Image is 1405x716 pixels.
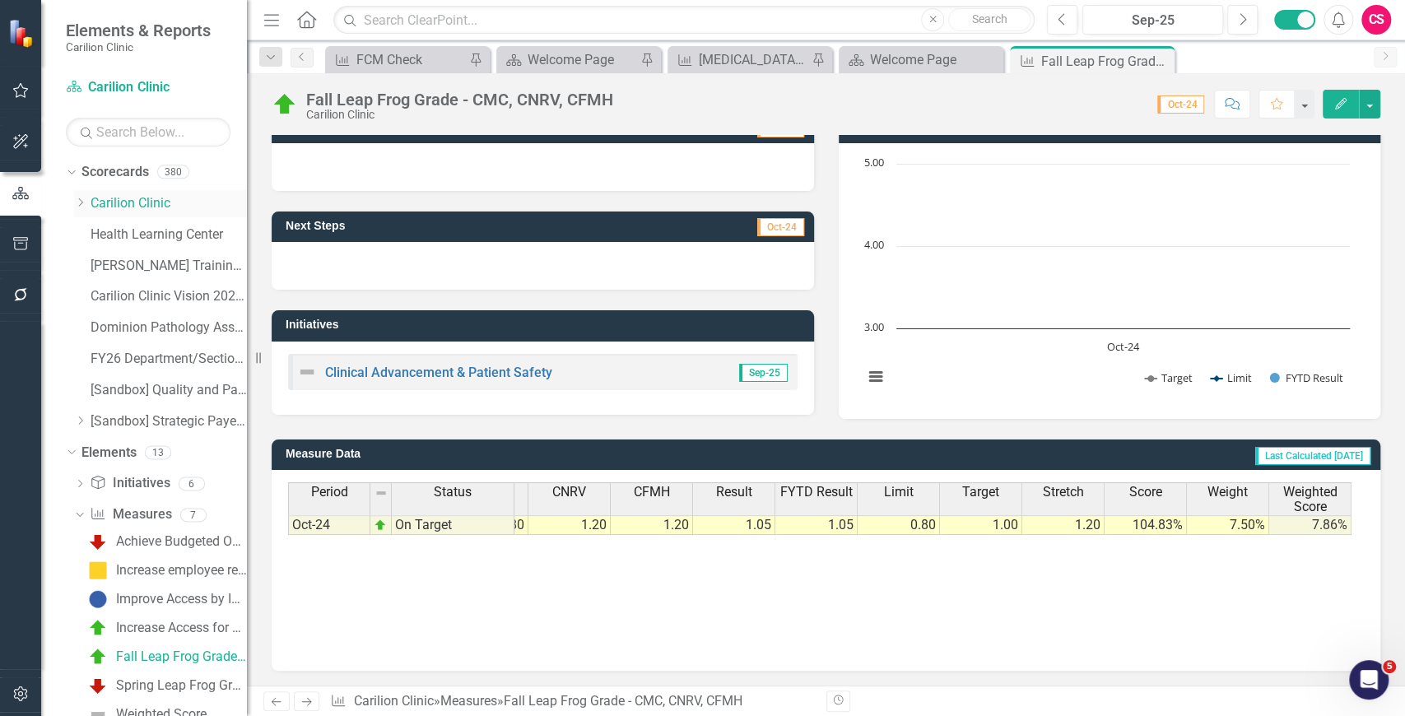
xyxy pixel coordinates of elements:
td: 104.83% [1105,515,1187,535]
a: [Sandbox] Strategic Payer Relationships [91,412,247,431]
td: 0.80 [858,515,940,535]
img: On Target [88,647,108,667]
a: Initiatives [90,474,170,493]
a: [MEDICAL_DATA] Use for CVD Prevention [672,49,807,70]
a: Welcome Page [843,49,999,70]
svg: Interactive chart [855,156,1358,402]
button: Show FYTD Result [1270,370,1343,385]
img: No Information [88,589,108,609]
span: Weight [1207,485,1248,500]
img: ClearPoint Strategy [7,18,37,48]
img: 8DAGhfEEPCf229AAAAAElFTkSuQmCC [375,486,388,500]
td: 1.20 [1022,515,1105,535]
a: Spring Leap Frog Grade - CMC, CNRV, CFMH [84,672,247,699]
div: Sep-25 [1088,11,1217,30]
div: 6 [179,477,205,491]
td: On Target [392,515,514,535]
span: Result [716,485,752,500]
h3: Initiatives [286,318,806,331]
div: FCM Check [356,49,465,70]
div: CS [1361,5,1391,35]
input: Search Below... [66,118,230,146]
span: Search [972,12,1007,26]
a: Increase employee retention by reducing the percentage of employees voluntarily leaving Carilion ... [84,557,247,583]
span: Sep-25 [739,364,788,382]
img: zOikAAAAAElFTkSuQmCC [374,518,387,532]
div: Achieve Budgeted Operating Margin Target (Carilion Clinic) [116,534,247,549]
td: 1.20 [528,515,611,535]
a: Welcome Page [500,49,636,70]
a: Carilion Clinic Vision 2025 (Full Version) [91,287,247,306]
span: 5 [1383,660,1396,673]
div: Welcome Page [870,49,999,70]
div: 13 [145,445,171,459]
div: Carilion Clinic [306,109,613,121]
td: Oct-24 [288,515,370,535]
a: [PERSON_NAME] Training Scorecard 8/23 [91,257,247,276]
a: Health Learning Center [91,225,247,244]
div: 380 [157,165,189,179]
div: Chart. Highcharts interactive chart. [855,156,1365,402]
a: Carilion Clinic [91,194,247,213]
td: 1.20 [611,515,693,535]
td: 7.50% [1187,515,1269,535]
a: Increase Access for Operable and Invasive Procedures [84,615,247,641]
button: View chart menu, Chart [864,365,887,388]
span: Weighted Score [1272,485,1347,514]
div: [MEDICAL_DATA] Use for CVD Prevention [699,49,807,70]
button: Sep-25 [1082,5,1223,35]
iframe: Intercom live chat [1349,660,1389,700]
text: Oct-24 [1107,339,1140,354]
img: On Target [88,618,108,638]
span: Stretch [1043,485,1084,500]
div: Welcome Page [528,49,636,70]
a: Dominion Pathology Associates [91,318,247,337]
a: FCM Check [329,49,465,70]
img: Below Plan [88,676,108,695]
text: 5.00 [864,155,884,170]
input: Search ClearPoint... [333,6,1035,35]
div: Fall Leap Frog Grade - CMC, CNRV, CFMH [504,693,742,709]
div: Fall Leap Frog Grade - CMC, CNRV, CFMH [116,649,247,664]
img: Caution [88,560,108,580]
div: Fall Leap Frog Grade - CMC, CNRV, CFMH [306,91,613,109]
span: Elements & Reports [66,21,211,40]
a: Carilion Clinic [66,78,230,97]
span: CFMH [634,485,670,500]
text: Limit [1226,370,1251,385]
span: Last Calculated [DATE] [1255,447,1370,465]
div: Fall Leap Frog Grade - CMC, CNRV, CFMH [1041,51,1170,72]
button: Show Target [1145,370,1193,385]
a: [Sandbox] Quality and Patient Safety [91,381,247,400]
text: 4.00 [864,237,884,252]
div: Spring Leap Frog Grade - CMC, CNRV, CFMH [116,678,247,693]
a: Carilion Clinic [354,693,434,709]
a: Elements [81,444,137,463]
a: Improve Access by Increasing the Number of Unique Patients [84,586,247,612]
a: Measures [90,505,171,524]
div: Increase employee retention by reducing the percentage of employees voluntarily leaving Carilion ... [116,563,247,578]
h3: Measure Data [286,448,710,460]
a: Achieve Budgeted Operating Margin Target (Carilion Clinic) [84,528,247,555]
small: Carilion Clinic [66,40,211,53]
td: 1.05 [775,515,858,535]
span: Status [434,485,472,500]
div: » » [330,692,813,711]
td: 7.86% [1269,515,1351,535]
img: Not Defined [297,362,317,382]
button: Search [948,8,1030,31]
a: Clinical Advancement & Patient Safety [325,365,552,380]
text: 3.00 [864,319,884,334]
div: Increase Access for Operable and Invasive Procedures [116,621,247,635]
a: Measures [440,693,497,709]
td: 1.00 [940,515,1022,535]
img: Below Plan [88,532,108,551]
span: Limit [884,485,914,500]
span: Target [962,485,999,500]
span: FYTD Result [780,485,853,500]
a: FY26 Department/Section Example Scorecard [91,350,247,369]
span: Oct-24 [1157,95,1204,114]
span: Score [1129,485,1162,500]
a: Fall Leap Frog Grade - CMC, CNRV, CFMH [84,644,247,670]
img: On Target [272,91,298,118]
